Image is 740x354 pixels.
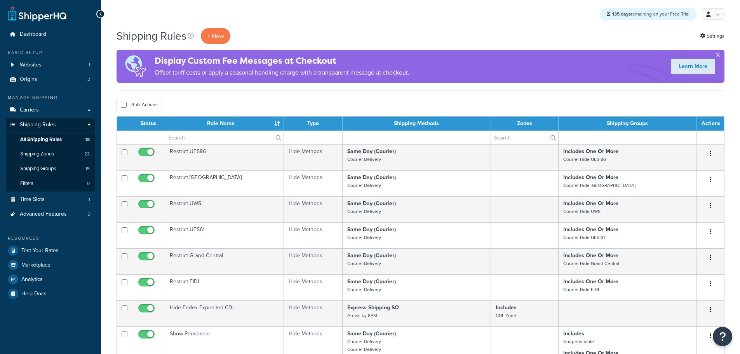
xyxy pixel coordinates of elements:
[563,225,618,234] strong: Includes One Or More
[6,118,95,192] li: Shipping Rules
[563,182,636,189] small: Courier Hide [GEOGRAPHIC_DATA]
[612,10,631,17] strong: 135 days
[201,28,230,44] p: + New
[6,176,95,191] li: Filters
[21,276,43,283] span: Analytics
[165,300,284,326] td: Hide Fedex Expedited CDL
[20,122,56,128] span: Shipping Rules
[165,144,284,170] td: Restrict UES86
[87,76,90,83] span: 2
[6,162,95,176] li: Shipping Groups
[6,192,95,207] li: Time Slots
[20,166,56,172] span: Shipping Groups
[87,211,90,218] span: 5
[6,94,95,101] div: Manage Shipping
[20,180,33,187] span: Filters
[6,72,95,87] li: Origins
[89,196,90,203] span: 1
[6,133,95,147] a: All Shipping Rules 18
[563,286,599,293] small: Courier Hide FIDI
[117,28,186,44] h1: Shipping Rules
[347,312,377,319] small: Arrival by 8PM
[496,303,517,312] strong: Includes
[6,244,95,258] a: Test Your Rates
[165,170,284,196] td: Restrict [GEOGRAPHIC_DATA]
[6,235,95,242] div: Resources
[165,274,284,300] td: Restrict FIDI
[6,207,95,221] li: Advanced Features
[563,234,605,241] small: Courier Hide UES 61
[563,147,618,155] strong: Includes One Or More
[6,192,95,207] a: Time Slots 1
[20,76,37,83] span: Origins
[697,117,724,131] th: Actions
[347,173,396,181] strong: Same Day (Courier)
[6,49,95,56] div: Basic Setup
[563,199,618,208] strong: Includes One Or More
[20,136,62,143] span: All Shipping Rules
[84,151,90,157] span: 22
[347,251,396,260] strong: Same Day (Courier)
[155,54,409,67] h4: Display Custom Fee Messages at Checkout
[6,176,95,191] a: Filters 0
[347,225,396,234] strong: Same Day (Courier)
[132,117,165,131] th: Status
[6,58,95,72] a: Websites 1
[563,260,619,267] small: Courier Hide Grand Central
[347,182,381,189] small: Courier Delivery
[6,287,95,301] a: Help Docs
[347,330,396,338] strong: Same Day (Courier)
[6,162,95,176] a: Shipping Groups 15
[155,67,409,78] p: Offset tariff costs or apply a seasonal handling charge with a transparent message at checkout.
[559,117,697,131] th: Shipping Groups
[6,58,95,72] li: Websites
[284,196,343,222] td: Hide Methods
[563,338,594,345] small: Nonperishable
[347,199,396,208] strong: Same Day (Courier)
[6,27,95,42] li: Dashboard
[85,136,90,143] span: 18
[6,272,95,286] a: Analytics
[347,208,381,215] small: Courier Delivery
[700,31,724,42] a: Settings
[563,208,601,215] small: Courier Hide UWS
[20,211,67,218] span: Advanced Features
[284,170,343,196] td: Hide Methods
[284,222,343,248] td: Hide Methods
[347,234,381,241] small: Courier Delivery
[563,156,606,163] small: Courier Hide UES 86
[20,31,46,38] span: Dashboard
[117,99,162,110] button: Bulk Actions
[20,196,45,203] span: Time Slots
[284,274,343,300] td: Hide Methods
[284,248,343,274] td: Hide Methods
[21,248,59,254] span: Test Your Rates
[165,248,284,274] td: Restrict Grand Central
[6,147,95,161] a: Shipping Zones 22
[6,147,95,161] li: Shipping Zones
[284,117,343,131] th: Type
[6,103,95,117] a: Carriers
[6,207,95,221] a: Advanced Features 5
[347,147,396,155] strong: Same Day (Courier)
[165,117,284,131] th: Rule Name : activate to sort column ascending
[8,6,66,21] a: ShipperHQ Home
[21,262,50,269] span: Marketplace
[165,196,284,222] td: Restrict UWS
[713,327,732,346] button: Open Resource Center
[85,166,90,172] span: 15
[6,258,95,272] a: Marketplace
[20,62,42,68] span: Websites
[6,72,95,87] a: Origins 2
[6,118,95,132] a: Shipping Rules
[165,222,284,248] td: Restrict UES61
[347,303,399,312] strong: Express Shipping SO
[87,180,90,187] span: 0
[347,260,381,267] small: Courier Delivery
[600,8,696,20] div: remaining on your Free Trial
[563,330,584,338] strong: Includes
